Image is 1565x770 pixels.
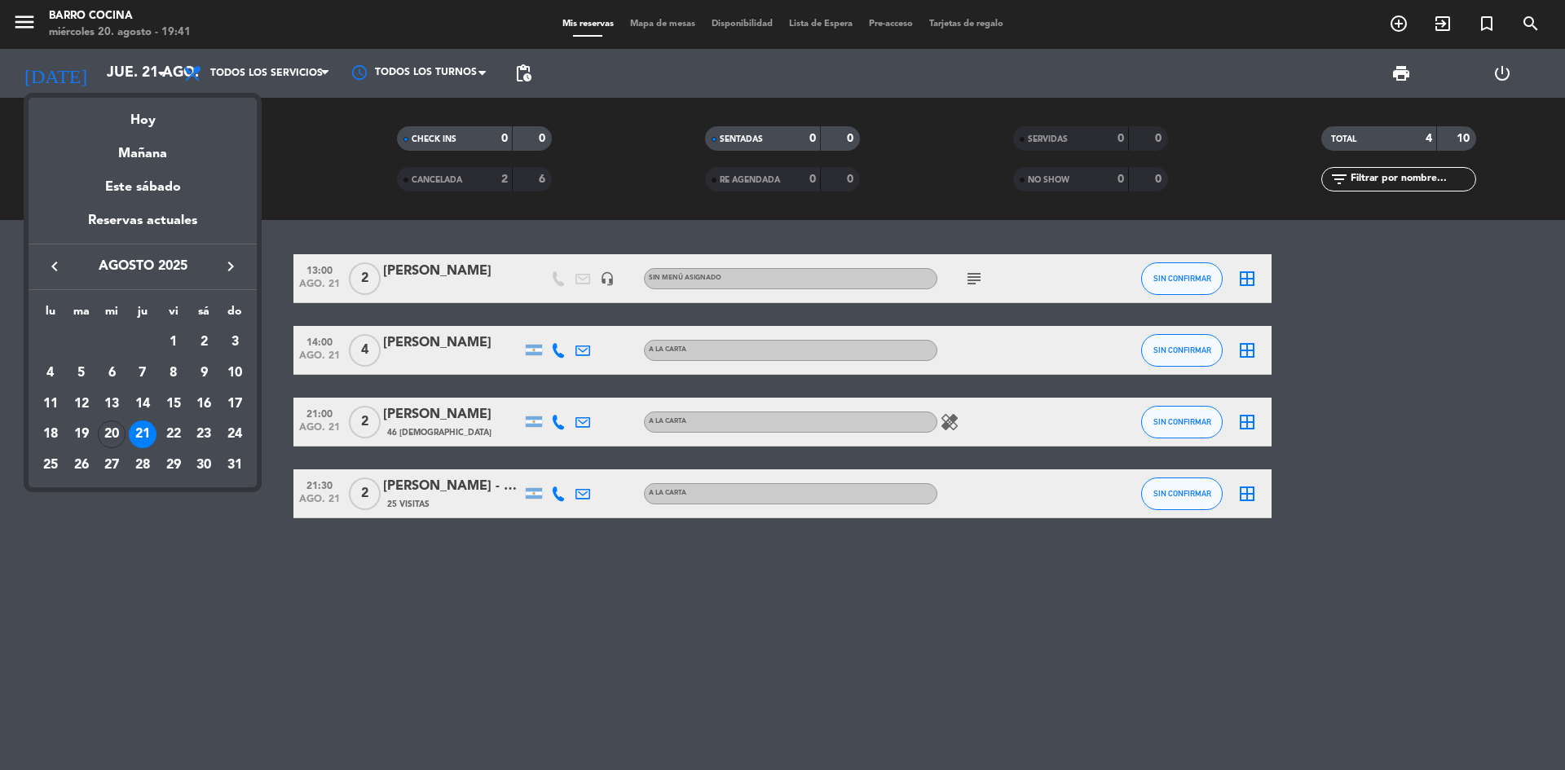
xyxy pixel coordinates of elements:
[127,450,158,481] td: 28 de agosto de 2025
[129,451,156,479] div: 28
[219,419,250,450] td: 24 de agosto de 2025
[190,390,218,418] div: 16
[98,420,126,448] div: 20
[189,419,220,450] td: 23 de agosto de 2025
[37,359,64,387] div: 4
[189,358,220,389] td: 9 de agosto de 2025
[219,358,250,389] td: 10 de agosto de 2025
[221,257,240,276] i: keyboard_arrow_right
[68,451,95,479] div: 26
[190,420,218,448] div: 23
[160,390,187,418] div: 15
[190,451,218,479] div: 30
[219,450,250,481] td: 31 de agosto de 2025
[216,256,245,277] button: keyboard_arrow_right
[189,327,220,358] td: 2 de agosto de 2025
[189,389,220,420] td: 16 de agosto de 2025
[37,451,64,479] div: 25
[127,302,158,328] th: jueves
[158,450,189,481] td: 29 de agosto de 2025
[98,390,126,418] div: 13
[66,450,97,481] td: 26 de agosto de 2025
[45,257,64,276] i: keyboard_arrow_left
[221,328,249,356] div: 3
[29,131,257,165] div: Mañana
[127,358,158,389] td: 7 de agosto de 2025
[37,390,64,418] div: 11
[29,98,257,131] div: Hoy
[98,359,126,387] div: 6
[158,327,189,358] td: 1 de agosto de 2025
[160,359,187,387] div: 8
[127,389,158,420] td: 14 de agosto de 2025
[35,419,66,450] td: 18 de agosto de 2025
[29,210,257,244] div: Reservas actuales
[69,256,216,277] span: agosto 2025
[37,420,64,448] div: 18
[219,389,250,420] td: 17 de agosto de 2025
[160,451,187,479] div: 29
[158,302,189,328] th: viernes
[96,450,127,481] td: 27 de agosto de 2025
[96,358,127,389] td: 6 de agosto de 2025
[35,302,66,328] th: lunes
[127,419,158,450] td: 21 de agosto de 2025
[96,389,127,420] td: 13 de agosto de 2025
[68,390,95,418] div: 12
[68,420,95,448] div: 19
[219,327,250,358] td: 3 de agosto de 2025
[98,451,126,479] div: 27
[35,389,66,420] td: 11 de agosto de 2025
[96,419,127,450] td: 20 de agosto de 2025
[129,359,156,387] div: 7
[189,450,220,481] td: 30 de agosto de 2025
[68,359,95,387] div: 5
[35,450,66,481] td: 25 de agosto de 2025
[66,389,97,420] td: 12 de agosto de 2025
[221,451,249,479] div: 31
[66,302,97,328] th: martes
[160,420,187,448] div: 22
[129,390,156,418] div: 14
[158,358,189,389] td: 8 de agosto de 2025
[35,358,66,389] td: 4 de agosto de 2025
[129,420,156,448] div: 21
[219,302,250,328] th: domingo
[221,359,249,387] div: 10
[189,302,220,328] th: sábado
[221,420,249,448] div: 24
[29,165,257,210] div: Este sábado
[96,302,127,328] th: miércoles
[158,389,189,420] td: 15 de agosto de 2025
[35,327,158,358] td: AGO.
[40,256,69,277] button: keyboard_arrow_left
[66,419,97,450] td: 19 de agosto de 2025
[66,358,97,389] td: 5 de agosto de 2025
[158,419,189,450] td: 22 de agosto de 2025
[190,328,218,356] div: 2
[221,390,249,418] div: 17
[160,328,187,356] div: 1
[190,359,218,387] div: 9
